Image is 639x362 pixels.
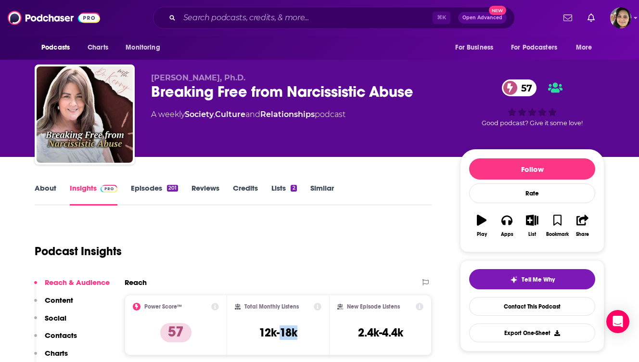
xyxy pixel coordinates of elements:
[37,66,133,163] img: Breaking Free from Narcissistic Abuse
[489,6,506,15] span: New
[610,7,631,28] img: User Profile
[458,12,507,24] button: Open AdvancedNew
[101,185,117,193] img: Podchaser Pro
[126,41,160,54] span: Monitoring
[45,296,73,305] p: Content
[153,7,515,29] div: Search podcasts, credits, & more...
[260,110,315,119] a: Relationships
[433,12,450,24] span: ⌘ K
[455,41,493,54] span: For Business
[245,110,260,119] span: and
[185,110,214,119] a: Society
[501,232,513,237] div: Apps
[584,10,599,26] a: Show notifications dropdown
[576,41,592,54] span: More
[131,183,178,206] a: Episodes201
[45,313,66,323] p: Social
[70,183,117,206] a: InsightsPodchaser Pro
[502,79,537,96] a: 57
[358,325,403,340] h3: 2.4k-4.4k
[192,183,219,206] a: Reviews
[215,110,245,119] a: Culture
[8,9,100,27] img: Podchaser - Follow, Share and Rate Podcasts
[244,303,299,310] h2: Total Monthly Listens
[34,331,77,349] button: Contacts
[160,323,192,342] p: 57
[34,296,73,313] button: Content
[34,278,110,296] button: Reach & Audience
[119,39,172,57] button: open menu
[469,323,595,342] button: Export One-Sheet
[469,269,595,289] button: tell me why sparkleTell Me Why
[462,15,502,20] span: Open Advanced
[144,303,182,310] h2: Power Score™
[151,73,245,82] span: [PERSON_NAME], Ph.D.
[45,349,68,358] p: Charts
[35,183,56,206] a: About
[233,183,258,206] a: Credits
[545,208,570,243] button: Bookmark
[259,325,297,340] h3: 12k-18k
[511,41,557,54] span: For Podcasters
[494,208,519,243] button: Apps
[576,232,589,237] div: Share
[45,331,77,340] p: Contacts
[505,39,571,57] button: open menu
[125,278,147,287] h2: Reach
[520,208,545,243] button: List
[291,185,296,192] div: 2
[310,183,334,206] a: Similar
[528,232,536,237] div: List
[34,313,66,331] button: Social
[41,41,70,54] span: Podcasts
[460,73,604,133] div: 57Good podcast? Give it some love!
[271,183,296,206] a: Lists2
[522,276,555,284] span: Tell Me Why
[179,10,433,26] input: Search podcasts, credits, & more...
[610,7,631,28] span: Logged in as shelbyjanner
[469,297,595,316] a: Contact This Podcast
[469,158,595,180] button: Follow
[606,310,629,333] div: Open Intercom Messenger
[347,303,400,310] h2: New Episode Listens
[167,185,178,192] div: 201
[482,119,583,127] span: Good podcast? Give it some love!
[510,276,518,284] img: tell me why sparkle
[570,208,595,243] button: Share
[511,79,537,96] span: 57
[546,232,569,237] div: Bookmark
[35,244,122,259] h1: Podcast Insights
[35,39,82,57] button: open menu
[477,232,487,237] div: Play
[81,39,114,57] a: Charts
[45,278,110,287] p: Reach & Audience
[569,39,604,57] button: open menu
[151,109,345,120] div: A weekly podcast
[469,183,595,203] div: Rate
[560,10,576,26] a: Show notifications dropdown
[610,7,631,28] button: Show profile menu
[88,41,108,54] span: Charts
[214,110,215,119] span: ,
[469,208,494,243] button: Play
[448,39,505,57] button: open menu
